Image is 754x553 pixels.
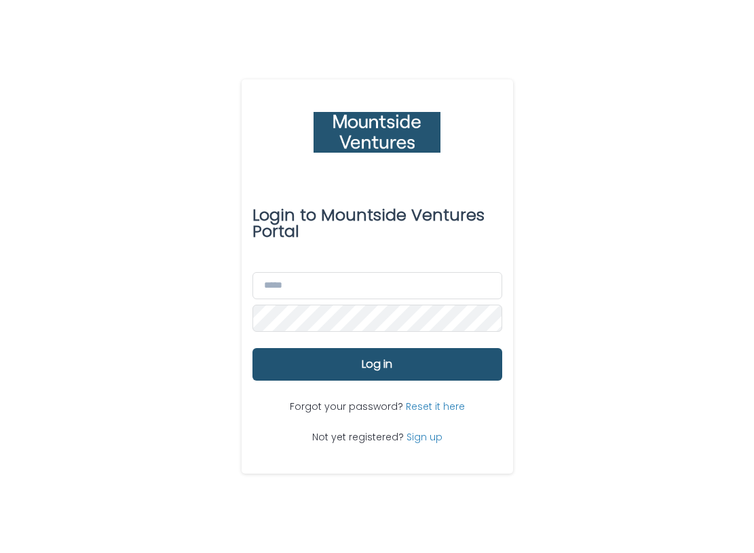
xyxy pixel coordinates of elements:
[362,359,392,370] span: Log in
[407,430,442,444] a: Sign up
[252,196,502,250] div: Mountside Ventures Portal
[406,400,465,413] a: Reset it here
[312,430,407,444] span: Not yet registered?
[252,348,502,381] button: Log in
[314,112,440,153] img: twZmyNITGKVq2kBU3Vg1
[252,204,316,226] span: Login to
[290,400,406,413] span: Forgot your password?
